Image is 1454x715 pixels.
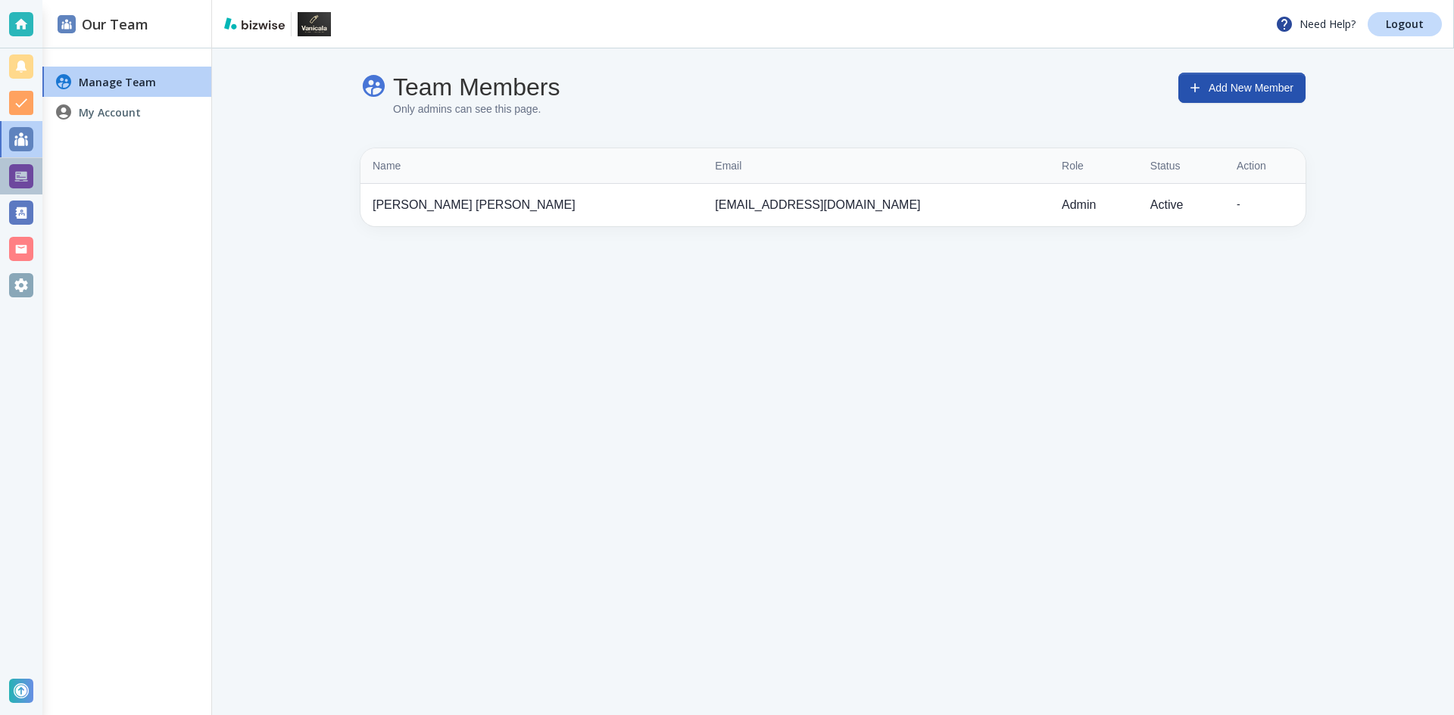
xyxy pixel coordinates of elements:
[224,17,285,30] img: bizwise
[703,148,1050,184] th: Email
[1386,19,1424,30] p: Logout
[1275,15,1356,33] p: Need Help?
[79,104,141,120] h4: My Account
[715,196,1037,214] p: [EMAIL_ADDRESS][DOMAIN_NAME]
[42,67,211,97] a: Manage Team
[393,73,560,101] h4: Team Members
[393,101,560,118] p: Only admins can see this page.
[1050,148,1138,184] th: Role
[298,12,331,36] img: Vanicala Internal Fiber Cabling
[1150,196,1212,214] p: Active
[1237,197,1293,213] div: -
[1062,196,1126,214] p: Admin
[58,15,76,33] img: DashboardSidebarTeams.svg
[373,196,691,214] p: [PERSON_NAME] [PERSON_NAME]
[42,97,211,127] a: My Account
[1138,148,1225,184] th: Status
[1225,148,1306,184] th: Action
[79,74,156,90] h4: Manage Team
[58,14,148,35] h2: Our Team
[1368,12,1442,36] a: Logout
[360,148,703,184] th: Name
[1178,73,1306,103] button: Add New Member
